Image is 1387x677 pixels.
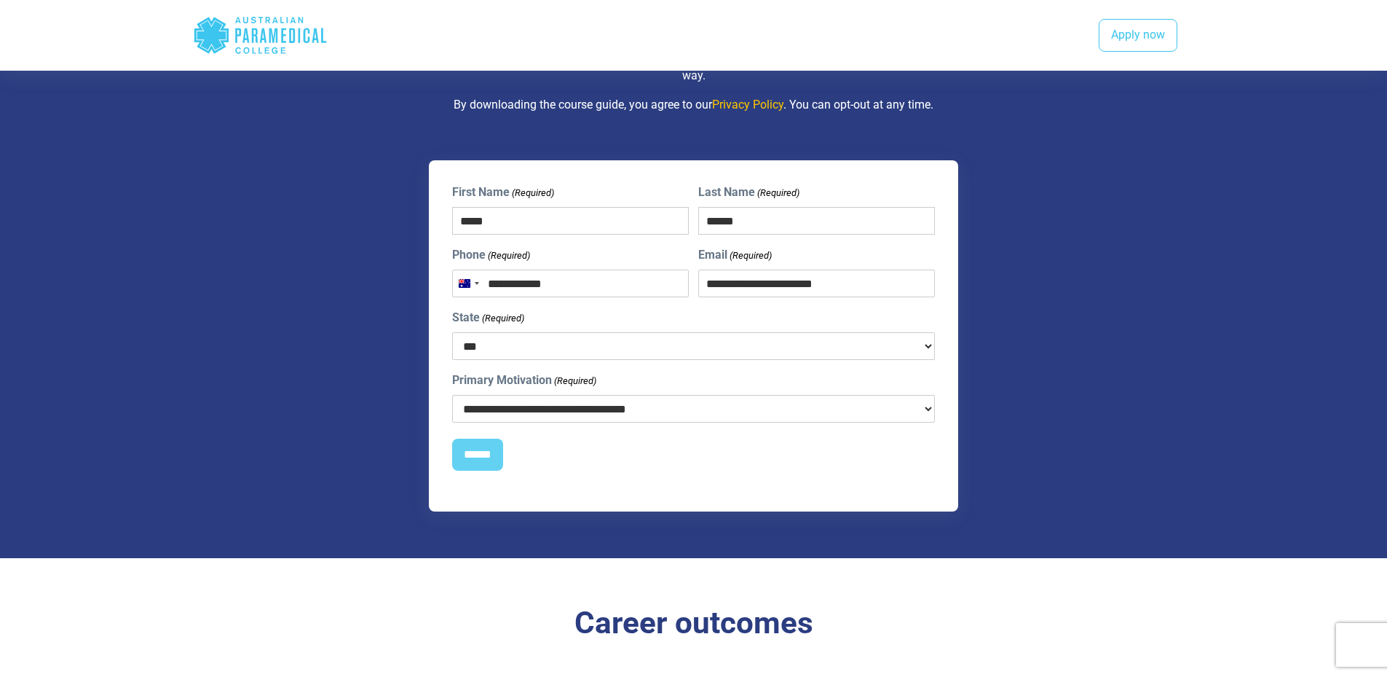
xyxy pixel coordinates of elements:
span: (Required) [481,311,524,326]
div: Australian Paramedical College [193,12,328,59]
span: (Required) [553,374,596,388]
label: First Name [452,184,554,201]
label: Email [698,246,772,264]
span: (Required) [510,186,554,200]
label: Primary Motivation [452,372,596,389]
a: Privacy Policy [712,98,783,111]
span: (Required) [756,186,800,200]
button: Selected country [453,270,483,297]
label: Last Name [698,184,799,201]
label: State [452,309,524,326]
span: (Required) [486,249,530,263]
label: Phone [452,246,530,264]
span: (Required) [729,249,772,263]
h3: Career outcomes [268,605,1120,642]
a: Apply now [1099,19,1177,52]
p: By downloading the course guide, you agree to our . You can opt-out at any time. [268,96,1120,114]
